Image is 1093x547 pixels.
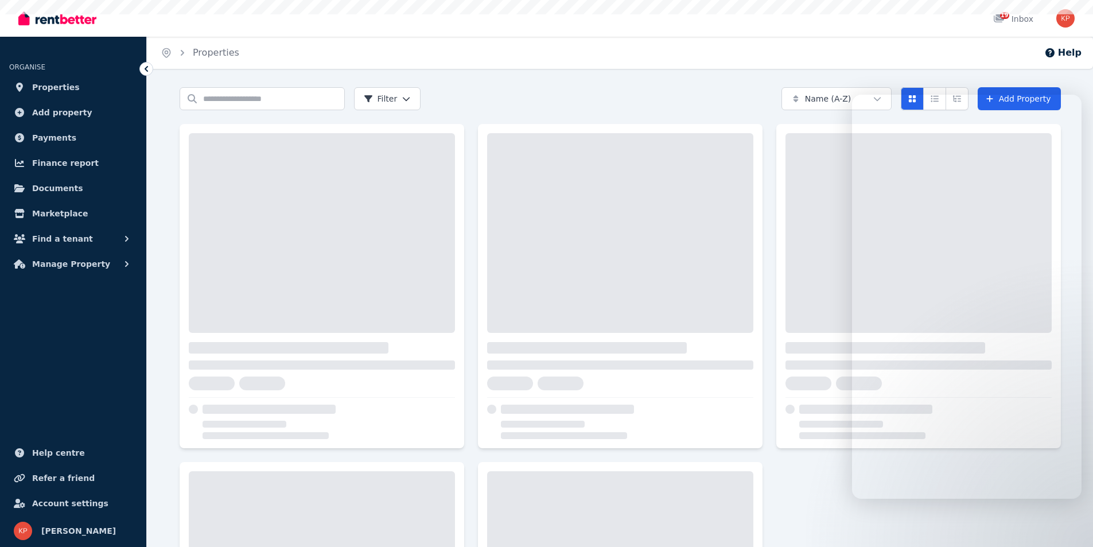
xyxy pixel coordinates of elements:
[923,87,946,110] button: Compact list view
[32,446,85,460] span: Help centre
[193,47,239,58] a: Properties
[901,87,968,110] div: View options
[32,80,80,94] span: Properties
[9,202,137,225] a: Marketplace
[1000,12,1009,19] span: 19
[32,156,99,170] span: Finance report
[1056,9,1075,28] img: Kate Papashvili
[147,37,253,69] nav: Breadcrumb
[9,441,137,464] a: Help centre
[781,87,892,110] button: Name (A-Z)
[901,87,924,110] button: Card view
[14,522,32,540] img: Kate Papashvili
[364,93,398,104] span: Filter
[1044,46,1082,60] button: Help
[18,10,96,27] img: RentBetter
[32,106,92,119] span: Add property
[9,467,137,490] a: Refer a friend
[946,87,968,110] button: Expanded list view
[9,152,137,174] a: Finance report
[9,492,137,515] a: Account settings
[32,207,88,220] span: Marketplace
[32,232,93,246] span: Find a tenant
[41,524,116,538] span: [PERSON_NAME]
[9,177,137,200] a: Documents
[9,76,137,99] a: Properties
[9,253,137,276] button: Manage Property
[32,131,76,145] span: Payments
[805,93,851,104] span: Name (A-Z)
[1054,508,1082,536] iframe: Intercom live chat
[9,126,137,149] a: Payments
[9,63,45,71] span: ORGANISE
[9,101,137,124] a: Add property
[9,227,137,250] button: Find a tenant
[852,95,1082,499] iframe: Intercom live chat
[978,87,1061,110] a: Add Property
[32,496,108,510] span: Account settings
[993,13,1033,25] div: Inbox
[32,471,95,485] span: Refer a friend
[32,181,83,195] span: Documents
[354,87,421,110] button: Filter
[32,257,110,271] span: Manage Property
